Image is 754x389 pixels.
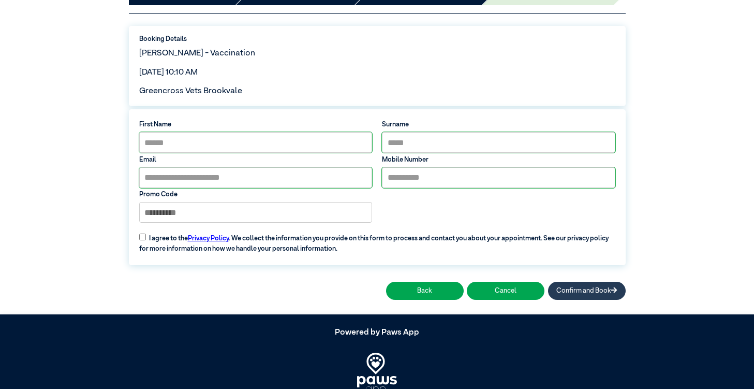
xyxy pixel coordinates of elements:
span: [DATE] 10:10 AM [139,68,198,77]
label: Email [139,155,372,165]
label: Promo Code [139,190,372,199]
h5: Powered by Paws App [129,328,626,338]
input: I agree to thePrivacy Policy. We collect the information you provide on this form to process and ... [139,234,146,240]
button: Cancel [467,282,544,300]
button: Confirm and Book [548,282,626,300]
span: [PERSON_NAME] - Vaccination [139,49,255,57]
a: Privacy Policy [188,235,229,242]
span: Greencross Vets Brookvale [139,87,242,95]
label: I agree to the . We collect the information you provide on this form to process and contact you a... [134,227,620,254]
label: First Name [139,120,372,129]
label: Booking Details [139,34,615,44]
button: Back [386,282,464,300]
label: Surname [382,120,615,129]
label: Mobile Number [382,155,615,165]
